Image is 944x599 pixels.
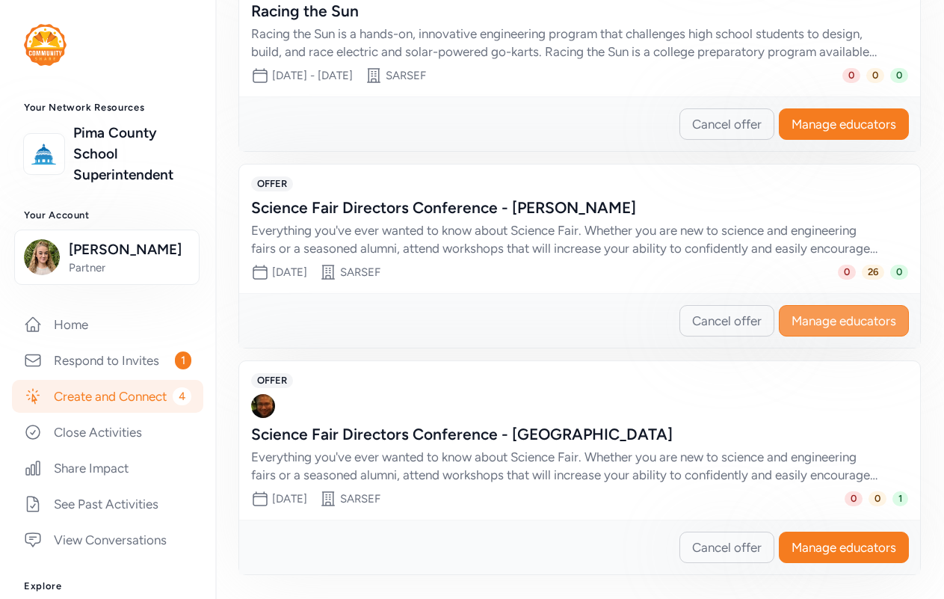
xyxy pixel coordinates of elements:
[340,491,380,506] div: SARSEF
[251,176,293,191] span: OFFER
[28,138,61,171] img: logo
[862,265,884,280] span: 26
[869,491,886,506] span: 0
[892,491,908,506] span: 1
[14,230,200,285] button: [PERSON_NAME]Partner
[679,305,774,337] button: Cancel offer
[12,488,203,520] a: See Past Activities
[12,416,203,449] a: Close Activities
[24,24,67,66] img: logo
[69,260,190,275] span: Partner
[251,394,275,418] img: Avatar
[679,108,774,140] button: Cancel offer
[251,424,878,445] div: Science Fair Directors Conference - [GEOGRAPHIC_DATA]
[24,102,191,114] h3: Your Network Resources
[340,265,380,280] div: SARSEF
[173,387,191,405] span: 4
[12,308,203,341] a: Home
[792,115,896,133] span: Manage educators
[272,492,307,506] span: [DATE]
[272,69,353,82] span: [DATE] - [DATE]
[251,1,878,22] div: Racing the Sun
[251,221,878,257] div: Everything you've ever wanted to know about Science Fair. Whether you are new to science and engi...
[792,538,896,556] span: Manage educators
[779,532,909,563] button: Manage educators
[890,68,908,83] span: 0
[866,68,884,83] span: 0
[73,123,191,185] a: Pima County School Superintendent
[12,380,203,413] a: Create and Connect4
[69,239,190,260] span: [PERSON_NAME]
[251,25,878,61] div: Racing the Sun is a hands-on, innovative engineering program that challenges high school students...
[692,538,762,556] span: Cancel offer
[845,491,863,506] span: 0
[692,312,762,330] span: Cancel offer
[175,351,191,369] span: 1
[251,448,878,484] div: Everything you've ever wanted to know about Science Fair. Whether you are new to science and engi...
[24,209,191,221] h3: Your Account
[779,108,909,140] button: Manage educators
[692,115,762,133] span: Cancel offer
[679,532,774,563] button: Cancel offer
[272,265,307,279] span: [DATE]
[12,344,203,377] a: Respond to Invites1
[842,68,860,83] span: 0
[838,265,856,280] span: 0
[890,265,908,280] span: 0
[12,452,203,485] a: Share Impact
[24,580,191,592] h3: Explore
[779,305,909,337] button: Manage educators
[251,197,878,218] div: Science Fair Directors Conference - [PERSON_NAME]
[386,68,426,83] div: SARSEF
[12,523,203,556] a: View Conversations
[792,312,896,330] span: Manage educators
[251,373,293,388] span: OFFER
